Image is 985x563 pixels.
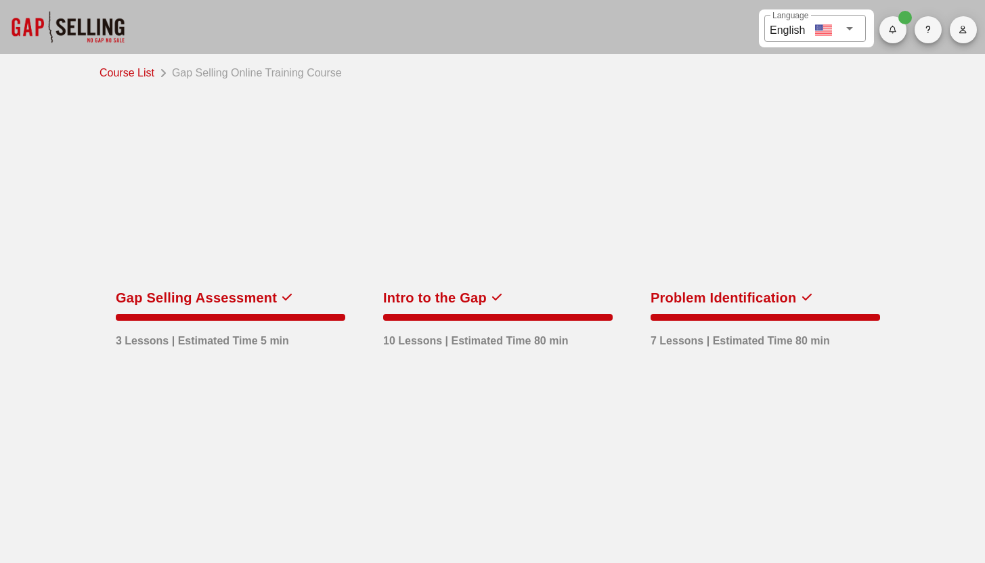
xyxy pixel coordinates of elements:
div: English [770,19,805,39]
div: 7 Lessons | Estimated Time 80 min [651,326,830,349]
div: Gap Selling Online Training Course [167,62,342,81]
span: Badge [898,11,912,24]
label: Language [772,11,808,21]
div: Problem Identification [651,287,797,309]
div: Gap Selling Assessment [116,287,277,309]
a: Course List [100,62,160,81]
div: Intro to the Gap [383,287,487,309]
div: 3 Lessons | Estimated Time 5 min [116,326,289,349]
div: 10 Lessons | Estimated Time 80 min [383,326,569,349]
div: LanguageEnglish [764,15,866,42]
